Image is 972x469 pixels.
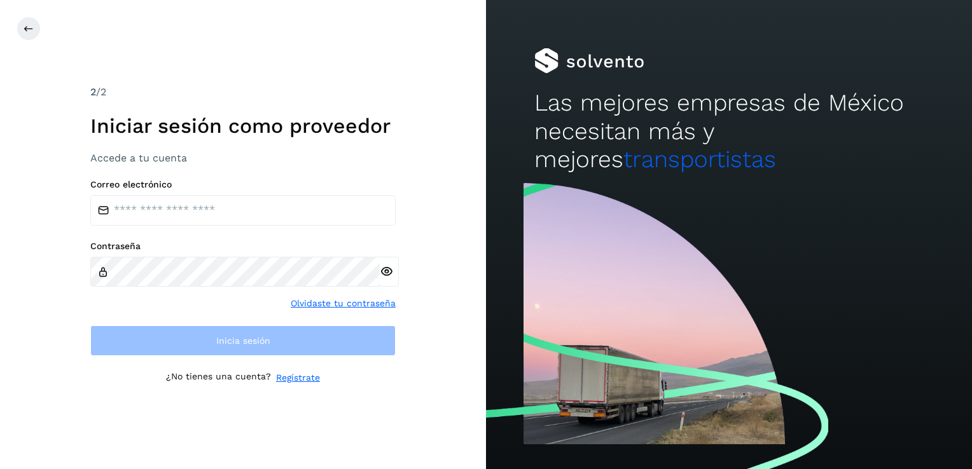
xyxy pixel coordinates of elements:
h1: Iniciar sesión como proveedor [90,114,396,138]
a: Regístrate [276,371,320,384]
a: Olvidaste tu contraseña [291,297,396,310]
p: ¿No tienes una cuenta? [166,371,271,384]
span: transportistas [623,146,776,173]
label: Correo electrónico [90,179,396,190]
h2: Las mejores empresas de México necesitan más y mejores [534,89,923,173]
h3: Accede a tu cuenta [90,152,396,164]
span: 2 [90,86,96,98]
label: Contraseña [90,241,396,252]
span: Inicia sesión [216,336,270,345]
button: Inicia sesión [90,325,396,356]
div: /2 [90,85,396,100]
